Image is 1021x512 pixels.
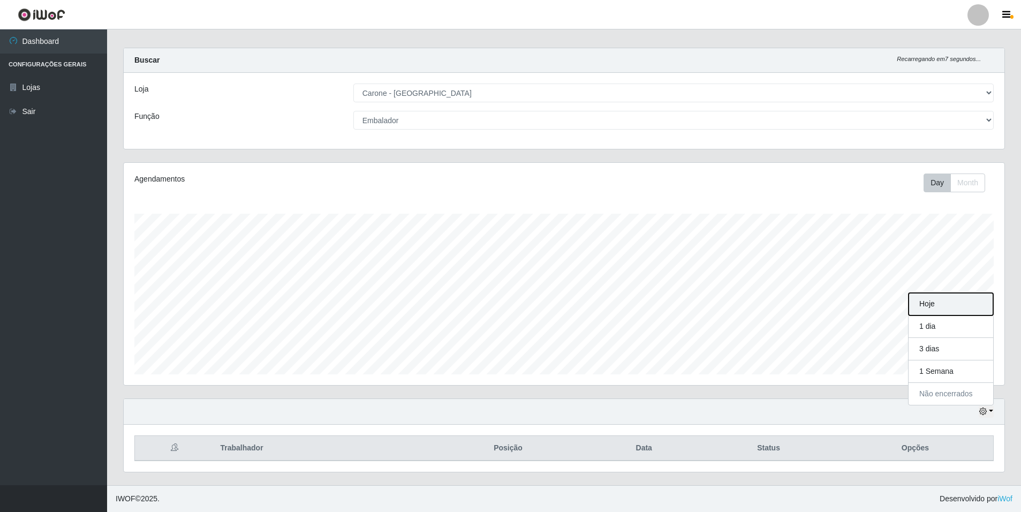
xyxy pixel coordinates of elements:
button: Month [950,174,985,192]
strong: Buscar [134,56,160,64]
span: IWOF [116,494,135,503]
th: Data [588,436,700,461]
a: iWof [997,494,1012,503]
button: Day [924,174,951,192]
button: Hoje [909,293,993,315]
th: Status [700,436,837,461]
button: 1 dia [909,315,993,338]
th: Trabalhador [214,436,428,461]
button: 1 Semana [909,360,993,383]
i: Recarregando em 7 segundos... [897,56,981,62]
div: Toolbar with button groups [924,174,994,192]
img: CoreUI Logo [18,8,65,21]
button: 3 dias [909,338,993,360]
div: First group [924,174,985,192]
button: Não encerrados [909,383,993,405]
th: Posição [428,436,588,461]
div: Agendamentos [134,174,483,185]
label: Função [134,111,160,122]
span: Desenvolvido por [940,493,1012,505]
span: © 2025 . [116,493,160,505]
label: Loja [134,84,148,95]
th: Opções [837,436,994,461]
